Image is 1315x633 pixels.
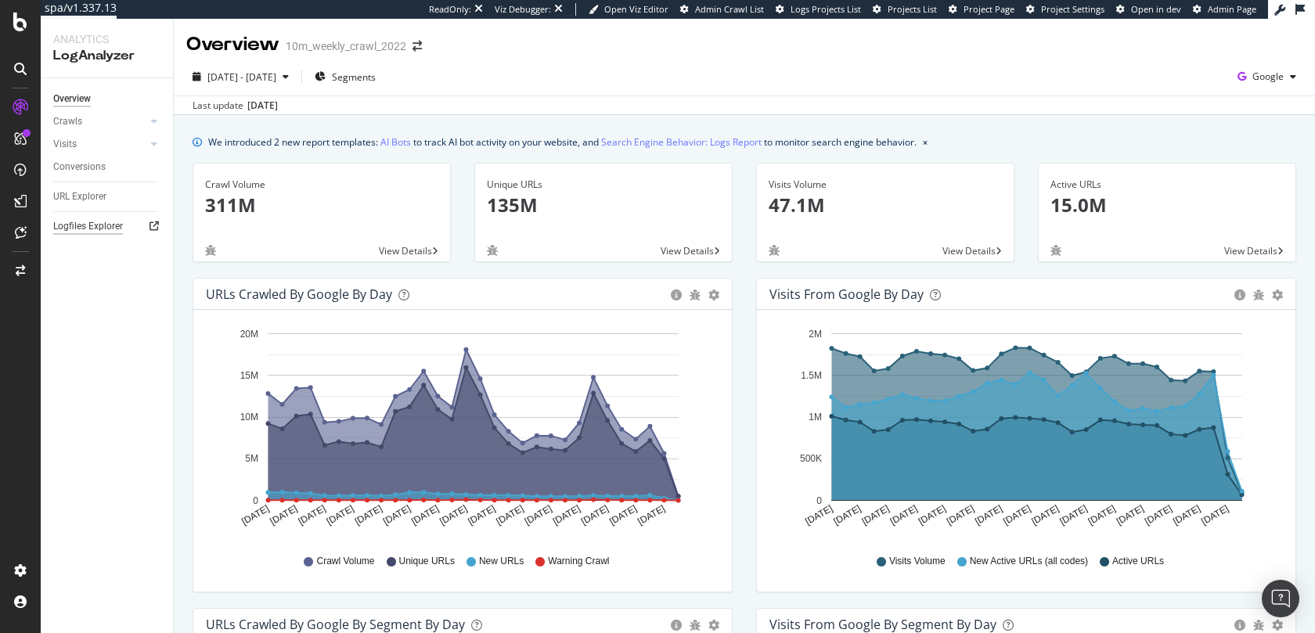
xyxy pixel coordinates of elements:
text: [DATE] [1199,503,1230,527]
text: [DATE] [803,503,834,527]
text: [DATE] [832,503,863,527]
span: Segments [332,70,376,84]
text: [DATE] [1029,503,1061,527]
span: Crawl Volume [316,555,374,568]
span: View Details [379,244,432,257]
div: Crawls [53,113,82,130]
a: Logfiles Explorer [53,218,162,235]
div: bug [1253,620,1264,631]
p: 311M [205,192,438,218]
text: [DATE] [523,503,554,527]
div: bug [769,245,780,256]
div: Visits from Google by day [769,286,924,302]
span: Google [1252,70,1284,83]
a: Visits [53,136,146,153]
div: Overview [53,91,91,107]
text: 0 [253,495,258,506]
text: [DATE] [381,503,413,527]
a: Open in dev [1116,3,1181,16]
p: 135M [487,192,720,218]
div: ReadOnly: [429,3,471,16]
text: [DATE] [297,503,328,527]
text: 1M [809,412,822,423]
span: View Details [942,244,996,257]
a: Project Page [949,3,1014,16]
text: [DATE] [1115,503,1146,527]
div: info banner [193,134,1296,150]
a: Crawls [53,113,146,130]
span: Admin Page [1208,3,1256,15]
text: [DATE] [466,503,497,527]
text: [DATE] [917,503,948,527]
text: [DATE] [1143,503,1174,527]
text: 500K [800,454,822,465]
div: URLs Crawled by Google By Segment By Day [206,617,465,632]
div: [DATE] [247,99,278,113]
p: 47.1M [769,192,1002,218]
div: bug [690,290,701,300]
text: [DATE] [240,503,271,527]
text: [DATE] [1171,503,1202,527]
div: Conversions [53,159,106,175]
div: 10m_weekly_crawl_2022 [286,38,406,54]
svg: A chart. [206,322,719,540]
span: View Details [1224,244,1277,257]
a: AI Bots [380,134,411,150]
div: Logfiles Explorer [53,218,123,235]
div: LogAnalyzer [53,47,160,65]
svg: A chart. [769,322,1283,540]
span: New Active URLs (all codes) [970,555,1088,568]
span: View Details [661,244,714,257]
text: 15M [240,370,258,381]
text: [DATE] [860,503,892,527]
text: [DATE] [325,503,356,527]
span: Logs Projects List [791,3,861,15]
span: Projects List [888,3,937,15]
div: We introduced 2 new report templates: to track AI bot activity on your website, and to monitor se... [208,134,917,150]
div: circle-info [671,290,682,300]
text: [DATE] [551,503,582,527]
span: Project Page [964,3,1014,15]
text: 5M [245,454,258,465]
text: [DATE] [438,503,469,527]
span: Project Settings [1041,3,1104,15]
button: close banner [919,131,931,153]
div: Overview [186,31,279,58]
text: [DATE] [495,503,526,527]
div: bug [1050,245,1061,256]
div: circle-info [671,620,682,631]
text: [DATE] [636,503,667,527]
a: Project Settings [1026,3,1104,16]
span: New URLs [479,555,524,568]
text: [DATE] [607,503,639,527]
div: Analytics [53,31,160,47]
div: bug [690,620,701,631]
a: Conversions [53,159,162,175]
text: [DATE] [1058,503,1090,527]
span: Visits Volume [889,555,946,568]
div: gear [1272,290,1283,300]
div: bug [1253,290,1264,300]
a: Open Viz Editor [589,3,668,16]
span: Active URLs [1112,555,1164,568]
text: 2M [809,329,822,340]
div: Open Intercom Messenger [1262,580,1299,617]
div: Viz Debugger: [495,3,551,16]
text: 0 [816,495,822,506]
div: URLs Crawled by Google by day [206,286,392,302]
div: Last update [193,99,278,113]
div: Crawl Volume [205,178,438,192]
div: URL Explorer [53,189,106,205]
text: [DATE] [579,503,611,527]
a: Admin Crawl List [680,3,764,16]
a: Overview [53,91,162,107]
div: Visits Volume [769,178,1002,192]
button: [DATE] - [DATE] [186,64,295,89]
div: Unique URLs [487,178,720,192]
span: Admin Crawl List [695,3,764,15]
div: gear [708,290,719,300]
a: Logs Projects List [776,3,861,16]
div: Active URLs [1050,178,1284,192]
text: [DATE] [1086,503,1118,527]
